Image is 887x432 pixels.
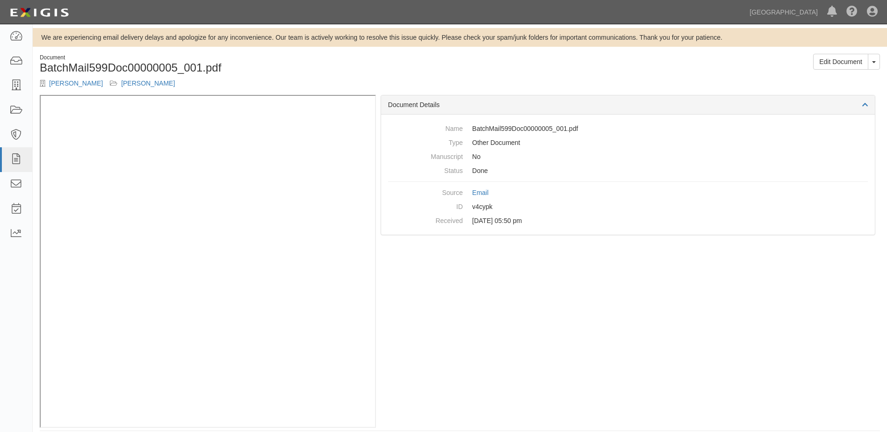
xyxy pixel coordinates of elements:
[388,164,868,178] dd: Done
[388,122,463,133] dt: Name
[388,200,868,214] dd: v4cypk
[49,79,103,87] a: [PERSON_NAME]
[388,150,463,161] dt: Manuscript
[40,54,453,62] div: Document
[745,3,822,22] a: [GEOGRAPHIC_DATA]
[388,214,463,225] dt: Received
[388,186,463,197] dt: Source
[388,164,463,175] dt: Status
[40,62,453,74] h1: BatchMail599Doc00000005_001.pdf
[388,122,868,136] dd: BatchMail599Doc00000005_001.pdf
[7,4,72,21] img: logo-5460c22ac91f19d4615b14bd174203de0afe785f0fc80cf4dbbc73dc1793850b.png
[121,79,175,87] a: [PERSON_NAME]
[388,214,868,228] dd: [DATE] 05:50 pm
[388,150,868,164] dd: No
[472,189,489,196] a: Email
[381,95,875,115] div: Document Details
[388,136,463,147] dt: Type
[388,136,868,150] dd: Other Document
[846,7,858,18] i: Help Center - Complianz
[813,54,868,70] a: Edit Document
[33,33,887,42] div: We are experiencing email delivery delays and apologize for any inconvenience. Our team is active...
[388,200,463,211] dt: ID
